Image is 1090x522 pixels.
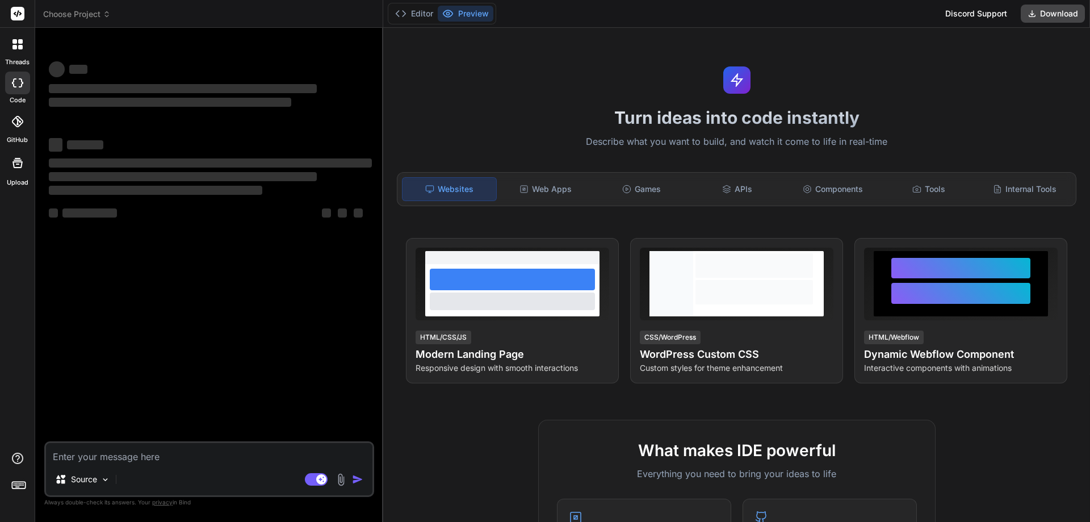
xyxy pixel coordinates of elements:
[7,178,28,187] label: Upload
[49,138,62,152] span: ‌
[71,474,97,485] p: Source
[69,65,87,74] span: ‌
[5,57,30,67] label: threads
[402,177,497,201] div: Websites
[690,177,784,201] div: APIs
[44,497,374,508] p: Always double-check its answers. Your in Bind
[100,475,110,485] img: Pick Models
[416,346,609,362] h4: Modern Landing Page
[864,331,924,344] div: HTML/Webflow
[499,177,593,201] div: Web Apps
[1021,5,1085,23] button: Download
[49,61,65,77] span: ‌
[882,177,976,201] div: Tools
[938,5,1014,23] div: Discord Support
[322,208,331,218] span: ‌
[416,331,471,344] div: HTML/CSS/JS
[557,467,917,481] p: Everything you need to bring your ideas to life
[10,95,26,105] label: code
[49,172,317,181] span: ‌
[43,9,111,20] span: Choose Project
[49,208,58,218] span: ‌
[391,6,438,22] button: Editor
[864,346,1058,362] h4: Dynamic Webflow Component
[416,362,609,374] p: Responsive design with smooth interactions
[390,135,1083,149] p: Describe what you want to build, and watch it come to life in real-time
[352,474,363,485] img: icon
[7,135,28,145] label: GitHub
[557,439,917,462] h2: What makes IDE powerful
[49,186,262,195] span: ‌
[334,473,347,486] img: attachment
[152,499,173,506] span: privacy
[595,177,689,201] div: Games
[640,362,833,374] p: Custom styles for theme enhancement
[49,84,317,93] span: ‌
[67,140,103,149] span: ‌
[338,208,347,218] span: ‌
[640,331,701,344] div: CSS/WordPress
[438,6,493,22] button: Preview
[62,208,117,218] span: ‌
[864,362,1058,374] p: Interactive components with animations
[49,158,372,168] span: ‌
[978,177,1071,201] div: Internal Tools
[640,346,833,362] h4: WordPress Custom CSS
[354,208,363,218] span: ‌
[390,107,1083,128] h1: Turn ideas into code instantly
[49,98,291,107] span: ‌
[786,177,880,201] div: Components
